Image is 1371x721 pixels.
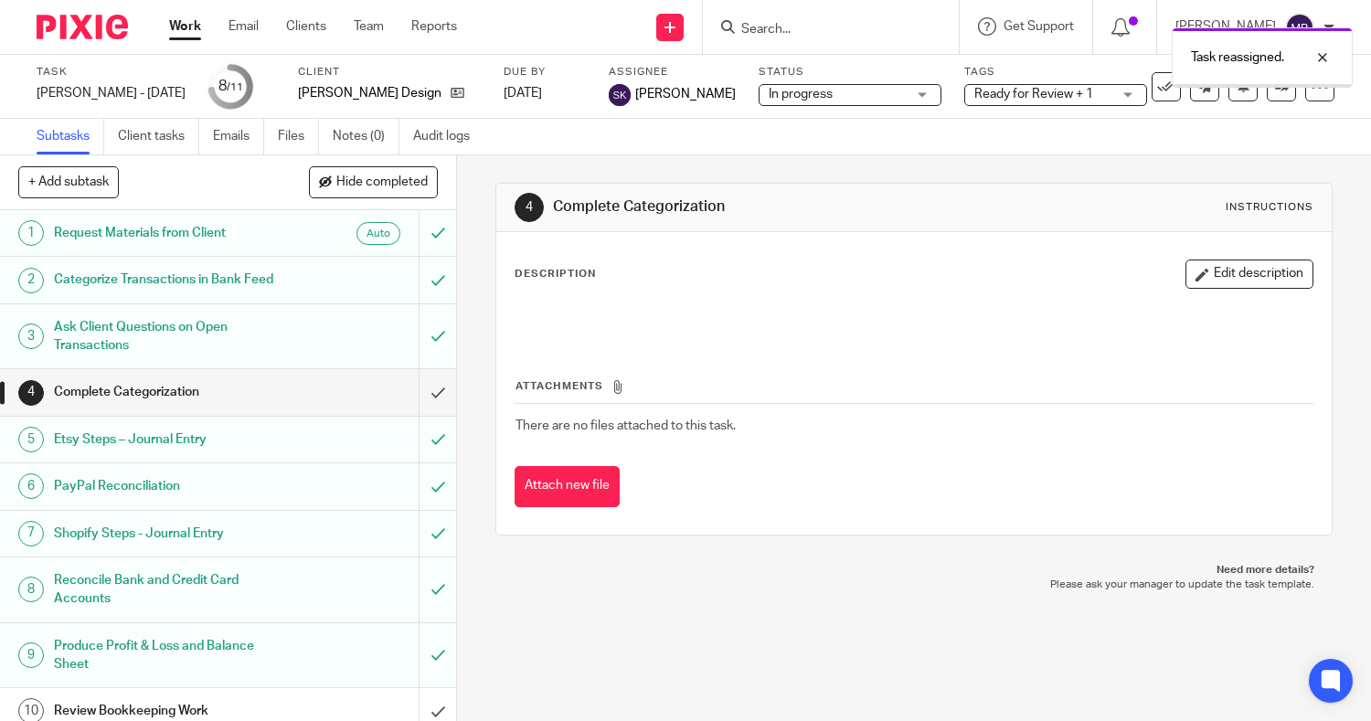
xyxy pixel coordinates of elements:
a: Client tasks [118,119,199,154]
button: Attach new file [515,466,620,507]
span: [DATE] [504,87,542,100]
a: Reports [411,17,457,36]
a: Notes (0) [333,119,399,154]
div: 4 [18,380,44,406]
button: Edit description [1185,260,1313,289]
div: 3 [18,323,44,349]
img: svg%3E [609,84,631,106]
label: Task [37,65,186,80]
h1: Ask Client Questions on Open Transactions [54,313,285,360]
div: Auto [356,222,400,245]
h1: Complete Categorization [54,378,285,406]
span: Attachments [515,381,603,391]
button: + Add subtask [18,166,119,197]
p: Need more details? [514,563,1315,578]
h1: Shopify Steps - Journal Entry [54,520,285,547]
span: Ready for Review + 1 [974,88,1093,101]
img: Pixie [37,15,128,39]
h1: Etsy Steps – Journal Entry [54,426,285,453]
p: Please ask your manager to update the task template. [514,578,1315,592]
a: Email [228,17,259,36]
p: [PERSON_NAME] Design [298,84,441,102]
span: In progress [769,88,833,101]
span: There are no files attached to this task. [515,419,736,432]
div: 9 [18,642,44,668]
p: Task reassigned. [1191,48,1284,67]
div: 4 [515,193,544,222]
button: Hide completed [309,166,438,197]
div: 7 [18,521,44,546]
div: 2 [18,268,44,293]
div: 8 [218,76,243,97]
a: Emails [213,119,264,154]
div: [PERSON_NAME] - [DATE] [37,84,186,102]
label: Due by [504,65,586,80]
span: Hide completed [336,175,428,190]
a: Clients [286,17,326,36]
h1: Produce Profit & Loss and Balance Sheet [54,632,285,679]
div: Robert - August 2025 [37,84,186,102]
div: 1 [18,220,44,246]
p: Description [515,267,596,281]
div: 8 [18,577,44,602]
h1: Categorize Transactions in Bank Feed [54,266,285,293]
a: Work [169,17,201,36]
a: Audit logs [413,119,484,154]
h1: PayPal Reconciliation [54,472,285,500]
div: 6 [18,473,44,499]
label: Assignee [609,65,736,80]
small: /11 [227,82,243,92]
h1: Reconcile Bank and Credit Card Accounts [54,567,285,613]
a: Files [278,119,319,154]
div: 5 [18,427,44,452]
label: Client [298,65,481,80]
img: svg%3E [1285,13,1314,42]
span: [PERSON_NAME] [635,85,736,103]
a: Subtasks [37,119,104,154]
h1: Request Materials from Client [54,219,285,247]
a: Team [354,17,384,36]
h1: Complete Categorization [553,197,952,217]
div: Instructions [1226,200,1313,215]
